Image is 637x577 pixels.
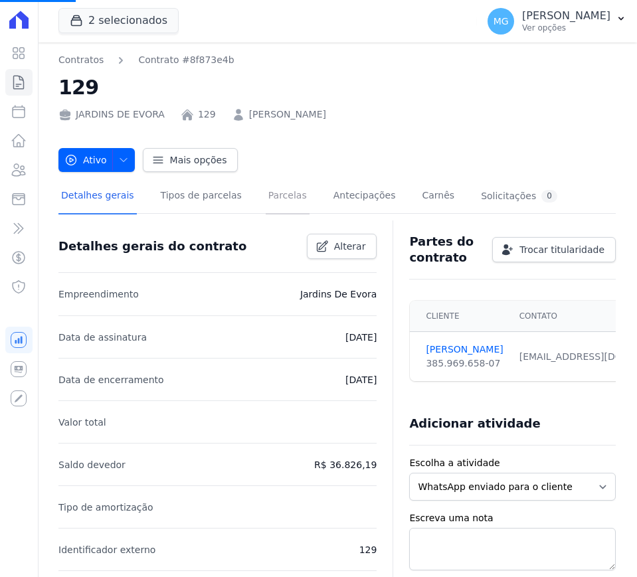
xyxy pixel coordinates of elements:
[409,511,616,525] label: Escreva uma nota
[64,148,107,172] span: Ativo
[409,234,482,266] h3: Partes do contrato
[409,416,540,432] h3: Adicionar atividade
[158,179,244,214] a: Tipos de parcelas
[198,108,216,122] a: 129
[138,53,234,67] a: Contrato #8f873e4b
[307,234,377,259] a: Alterar
[58,72,616,102] h2: 129
[58,414,106,430] p: Valor total
[345,372,377,388] p: [DATE]
[143,148,238,172] a: Mais opções
[494,17,509,26] span: MG
[334,240,366,253] span: Alterar
[410,301,511,332] th: Cliente
[58,53,234,67] nav: Breadcrumb
[478,179,560,214] a: Solicitações0
[419,179,457,214] a: Carnês
[58,542,155,558] p: Identificador externo
[58,179,137,214] a: Detalhes gerais
[426,357,503,371] div: 385.969.658-07
[314,457,377,473] p: R$ 36.826,19
[58,108,165,122] div: JARDINS DE EVORA
[58,8,179,33] button: 2 selecionados
[492,237,616,262] a: Trocar titularidade
[359,542,377,558] p: 129
[58,329,147,345] p: Data de assinatura
[345,329,377,345] p: [DATE]
[170,153,227,167] span: Mais opções
[426,343,503,357] a: [PERSON_NAME]
[58,499,153,515] p: Tipo de amortização
[266,179,310,214] a: Parcelas
[409,456,616,470] label: Escolha a atividade
[58,148,135,172] button: Ativo
[58,457,126,473] p: Saldo devedor
[58,286,139,302] p: Empreendimento
[58,53,616,67] nav: Breadcrumb
[481,190,557,203] div: Solicitações
[249,108,326,122] a: [PERSON_NAME]
[58,372,164,388] p: Data de encerramento
[300,286,377,302] p: Jardins De Evora
[522,23,610,33] p: Ver opções
[58,238,246,254] h3: Detalhes gerais do contrato
[331,179,399,214] a: Antecipações
[541,190,557,203] div: 0
[522,9,610,23] p: [PERSON_NAME]
[519,243,604,256] span: Trocar titularidade
[58,53,104,67] a: Contratos
[477,3,637,40] button: MG [PERSON_NAME] Ver opções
